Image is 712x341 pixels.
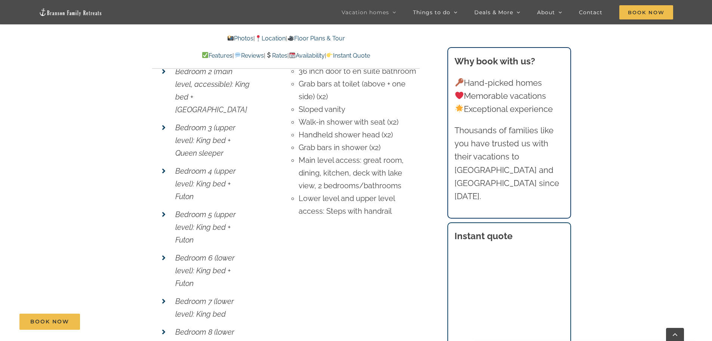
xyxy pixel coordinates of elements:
[175,297,234,319] em: Bedroom 7 (lower level): King bed
[228,35,234,41] img: 📸
[152,51,420,61] p: | | | |
[265,52,287,59] a: Rates
[327,52,333,58] img: 👉
[289,52,325,59] a: Availability
[255,35,286,42] a: Location
[299,192,420,217] li: Lower level and upper level access: Steps with handrail
[152,34,420,43] p: | |
[342,10,389,15] span: Vacation homes
[455,104,463,113] img: 🌟
[537,10,555,15] span: About
[288,35,294,41] img: 🎥
[299,116,420,128] li: Walk-in shower with seat (x2)
[454,124,564,203] p: Thousands of families like you have trusted us with their vacations to [GEOGRAPHIC_DATA] and [GEO...
[266,52,272,58] img: 💲
[235,52,241,58] img: 💬
[175,123,235,158] em: Bedroom 3 (upper level): King bed + Queen sleeper
[175,210,236,244] em: Bedroom 5 (upper level): King bed + Futon
[619,5,673,19] span: Book Now
[299,141,420,154] li: Grab bars in shower (x2)
[289,52,295,58] img: 📆
[454,231,512,241] strong: Instant quote
[454,55,564,68] h3: Why book with us?
[579,10,602,15] span: Contact
[299,77,420,103] li: Grab bars at toilet (above + one side) (x2)
[299,65,420,77] li: 36 inch door to en suite bathroom
[326,52,370,59] a: Instant Quote
[299,154,420,192] li: Main level access: great room, dining, kitchen, deck with lake view, 2 bedrooms/bathrooms
[30,319,69,325] span: Book Now
[299,128,420,141] li: Handheld shower head (x2)
[175,167,236,201] em: Bedroom 4 (upper level): King bed + Futon
[255,35,261,41] img: 📍
[202,52,232,59] a: Features
[287,35,345,42] a: Floor Plans & Tour
[227,35,253,42] a: Photos
[455,91,463,100] img: ❤️
[175,253,235,288] em: Bedroom 6 (lower level): King bed + Futon
[455,78,463,86] img: 🔑
[454,76,564,116] p: Hand-picked homes Memorable vacations Exceptional experience
[234,52,263,59] a: Reviews
[39,8,102,16] img: Branson Family Retreats Logo
[413,10,450,15] span: Things to do
[474,10,513,15] span: Deals & More
[299,103,420,116] li: Sloped vanity
[202,52,208,58] img: ✅
[19,314,80,330] a: Book Now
